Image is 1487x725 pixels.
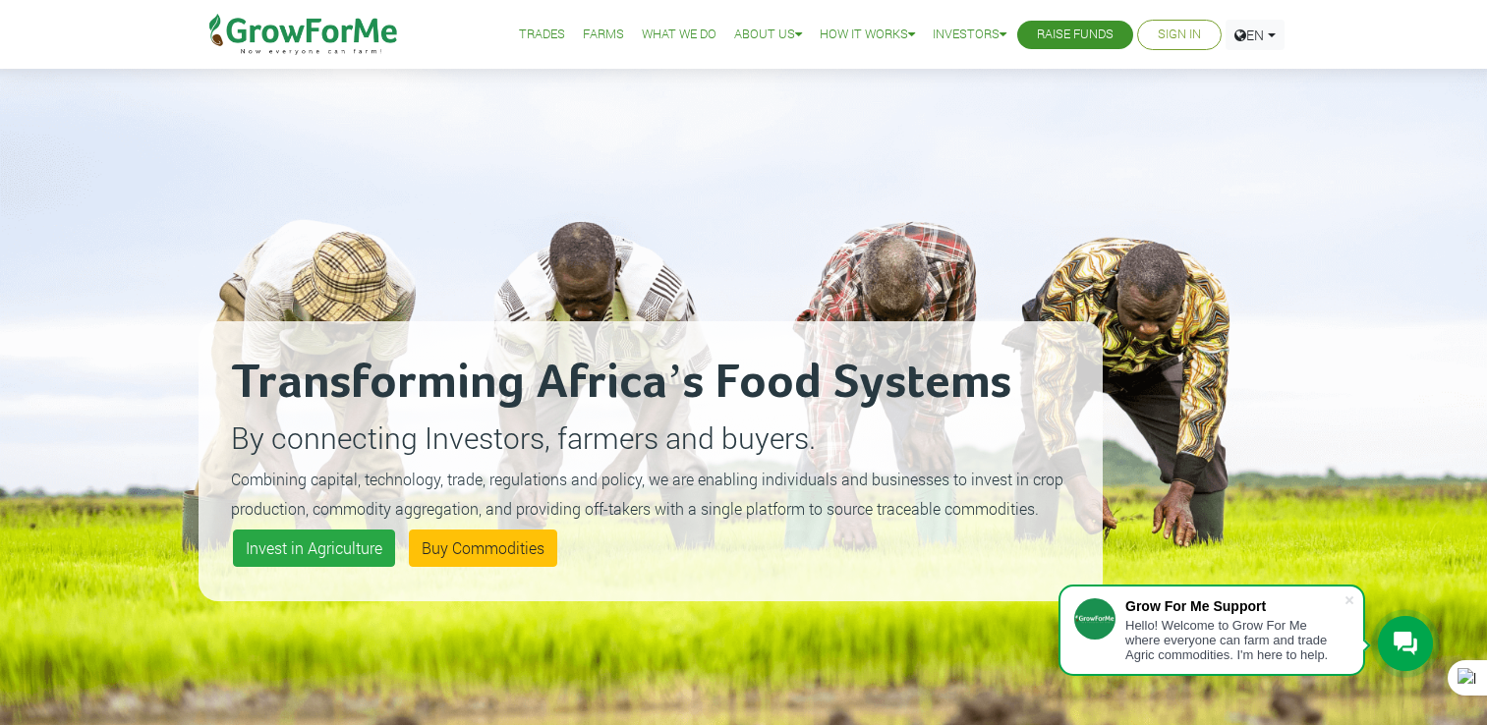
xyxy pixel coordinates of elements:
a: Farms [583,25,624,45]
a: Sign In [1158,25,1201,45]
a: Buy Commodities [409,530,557,567]
a: EN [1226,20,1285,50]
a: What We Do [642,25,716,45]
a: Trades [519,25,565,45]
a: How it Works [820,25,915,45]
a: Raise Funds [1037,25,1114,45]
div: Hello! Welcome to Grow For Me where everyone can farm and trade Agric commodities. I'm here to help. [1125,618,1344,662]
p: By connecting Investors, farmers and buyers. [231,416,1070,460]
h2: Transforming Africa’s Food Systems [231,354,1070,413]
small: Combining capital, technology, trade, regulations and policy, we are enabling individuals and bus... [231,469,1063,519]
a: Investors [933,25,1006,45]
a: About Us [734,25,802,45]
a: Invest in Agriculture [233,530,395,567]
div: Grow For Me Support [1125,598,1344,614]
